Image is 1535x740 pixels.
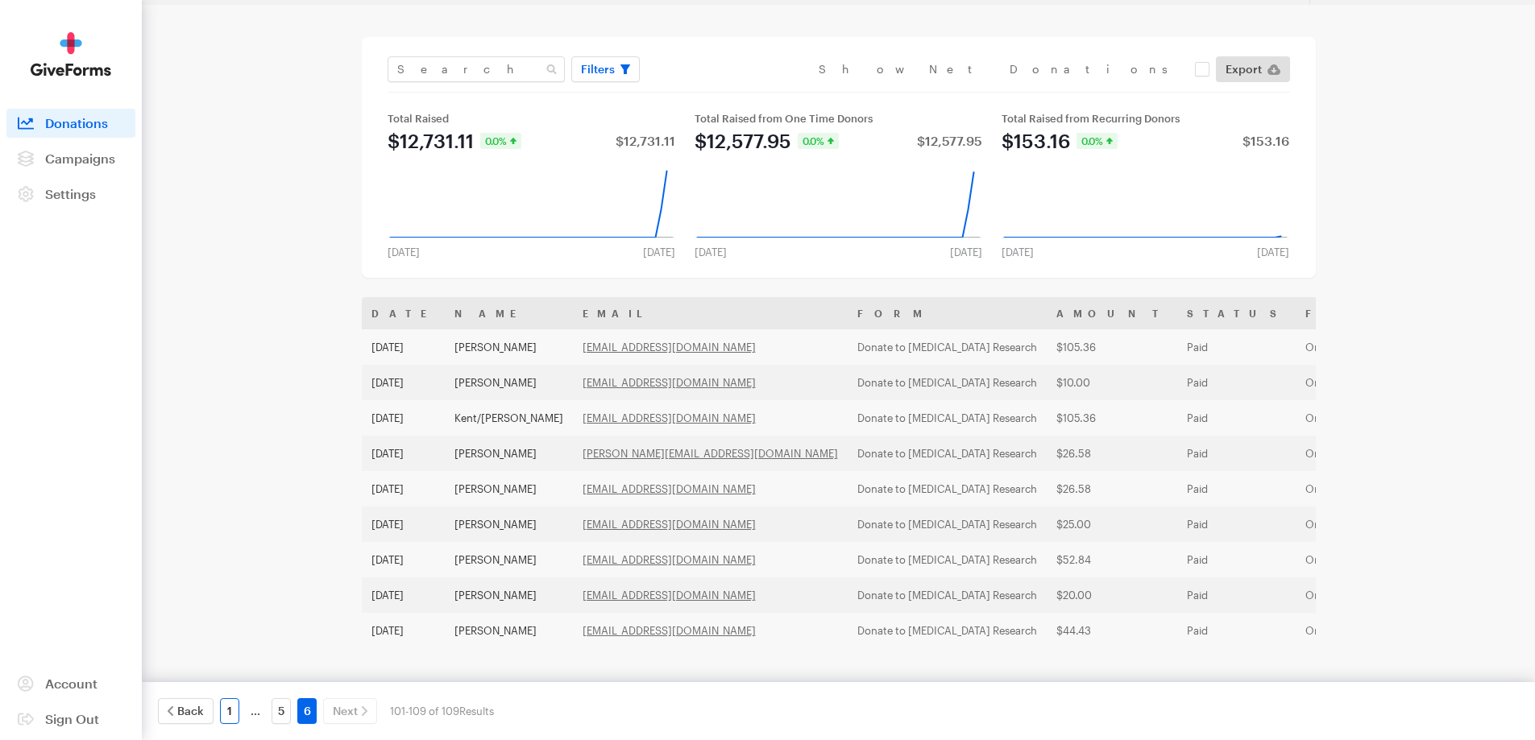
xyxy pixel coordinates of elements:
[848,542,1047,577] td: Donate to [MEDICAL_DATA] Research
[445,400,573,436] td: Kent/[PERSON_NAME]
[459,705,494,717] span: Results
[1216,56,1290,82] a: Export
[583,518,756,531] a: [EMAIL_ADDRESS][DOMAIN_NAME]
[1296,577,1480,613] td: One time
[1296,506,1480,542] td: One time
[158,698,214,724] a: Back
[1047,329,1177,365] td: $105.36
[1047,400,1177,436] td: $105.36
[388,131,474,151] div: $12,731.11
[6,669,135,698] a: Account
[1047,365,1177,400] td: $10.00
[583,341,756,353] a: [EMAIL_ADDRESS][DOMAIN_NAME]
[45,676,97,691] span: Account
[362,613,445,648] td: [DATE]
[6,705,135,734] a: Sign Out
[378,246,429,258] div: [DATE]
[1177,471,1296,506] td: Paid
[616,134,675,147] div: $12,731.11
[45,186,96,201] span: Settings
[1296,471,1480,506] td: One time
[848,436,1047,471] td: Donate to [MEDICAL_DATA] Research
[362,329,445,365] td: [DATE]
[445,577,573,613] td: [PERSON_NAME]
[583,447,838,460] a: [PERSON_NAME][EMAIL_ADDRESS][DOMAIN_NAME]
[1296,436,1480,471] td: One time
[1177,365,1296,400] td: Paid
[1296,329,1480,365] td: One time
[272,698,291,724] a: 5
[45,711,99,726] span: Sign Out
[1002,131,1070,151] div: $153.16
[848,577,1047,613] td: Donate to [MEDICAL_DATA] Research
[917,134,982,147] div: $12,577.95
[992,246,1043,258] div: [DATE]
[1047,471,1177,506] td: $26.58
[848,506,1047,542] td: Donate to [MEDICAL_DATA] Research
[45,115,108,130] span: Donations
[6,109,135,138] a: Donations
[1243,134,1289,147] div: $153.16
[445,506,573,542] td: [PERSON_NAME]
[583,376,756,389] a: [EMAIL_ADDRESS][DOMAIN_NAME]
[1177,436,1296,471] td: Paid
[445,436,573,471] td: [PERSON_NAME]
[362,577,445,613] td: [DATE]
[583,482,756,495] a: [EMAIL_ADDRESS][DOMAIN_NAME]
[1177,613,1296,648] td: Paid
[848,471,1047,506] td: Donate to [MEDICAL_DATA] Research
[31,32,111,76] img: GiveForms
[1177,542,1296,577] td: Paid
[1247,246,1299,258] div: [DATE]
[573,297,848,329] th: Email
[581,60,615,79] span: Filters
[445,542,573,577] td: [PERSON_NAME]
[1177,329,1296,365] td: Paid
[362,365,445,400] td: [DATE]
[1047,542,1177,577] td: $52.84
[445,471,573,506] td: [PERSON_NAME]
[177,701,204,721] span: Back
[583,589,756,602] a: [EMAIL_ADDRESS][DOMAIN_NAME]
[940,246,992,258] div: [DATE]
[1002,112,1289,125] div: Total Raised from Recurring Donors
[1177,297,1296,329] th: Status
[583,553,756,566] a: [EMAIL_ADDRESS][DOMAIN_NAME]
[45,151,115,166] span: Campaigns
[1296,297,1480,329] th: Frequency
[848,400,1047,436] td: Donate to [MEDICAL_DATA] Research
[571,56,640,82] button: Filters
[1296,365,1480,400] td: One time
[848,365,1047,400] td: Donate to [MEDICAL_DATA] Research
[388,112,675,125] div: Total Raised
[1177,400,1296,436] td: Paid
[798,133,839,149] div: 0.0%
[583,411,756,424] a: [EMAIL_ADDRESS][DOMAIN_NAME]
[695,131,791,151] div: $12,577.95
[362,297,445,329] th: Date
[633,246,685,258] div: [DATE]
[695,112,982,125] div: Total Raised from One Time Donors
[848,297,1047,329] th: Form
[445,329,573,365] td: [PERSON_NAME]
[1296,542,1480,577] td: One time
[6,144,135,173] a: Campaigns
[1296,613,1480,648] td: One time
[848,613,1047,648] td: Donate to [MEDICAL_DATA] Research
[1047,506,1177,542] td: $25.00
[445,365,573,400] td: [PERSON_NAME]
[362,542,445,577] td: [DATE]
[1226,60,1262,79] span: Export
[685,246,736,258] div: [DATE]
[362,471,445,506] td: [DATE]
[388,56,565,82] input: Search Name & Email
[480,133,521,149] div: 0.0%
[362,436,445,471] td: [DATE]
[445,613,573,648] td: [PERSON_NAME]
[6,180,135,209] a: Settings
[1047,297,1177,329] th: Amount
[362,506,445,542] td: [DATE]
[1047,577,1177,613] td: $20.00
[445,297,573,329] th: Name
[362,400,445,436] td: [DATE]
